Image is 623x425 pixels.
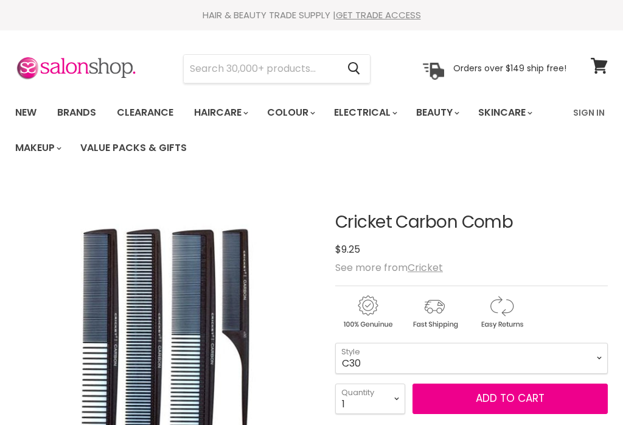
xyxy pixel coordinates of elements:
[325,100,405,125] a: Electrical
[335,384,405,414] select: Quantity
[566,100,612,125] a: Sign In
[412,384,608,414] button: Add to cart
[469,100,540,125] a: Skincare
[335,213,608,232] h1: Cricket Carbon Comb
[453,63,566,74] p: Orders over $149 ship free!
[335,293,400,331] img: genuine.gif
[476,391,545,406] span: Add to cart
[184,55,338,83] input: Search
[6,95,566,166] ul: Main menu
[469,293,534,331] img: returns.gif
[258,100,322,125] a: Colour
[6,100,46,125] a: New
[402,293,467,331] img: shipping.gif
[336,9,421,21] a: GET TRADE ACCESS
[48,100,105,125] a: Brands
[338,55,370,83] button: Search
[71,135,196,161] a: Value Packs & Gifts
[335,242,360,256] span: $9.25
[183,54,371,83] form: Product
[335,261,443,275] span: See more from
[6,135,69,161] a: Makeup
[408,261,443,275] a: Cricket
[407,100,467,125] a: Beauty
[108,100,183,125] a: Clearance
[185,100,256,125] a: Haircare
